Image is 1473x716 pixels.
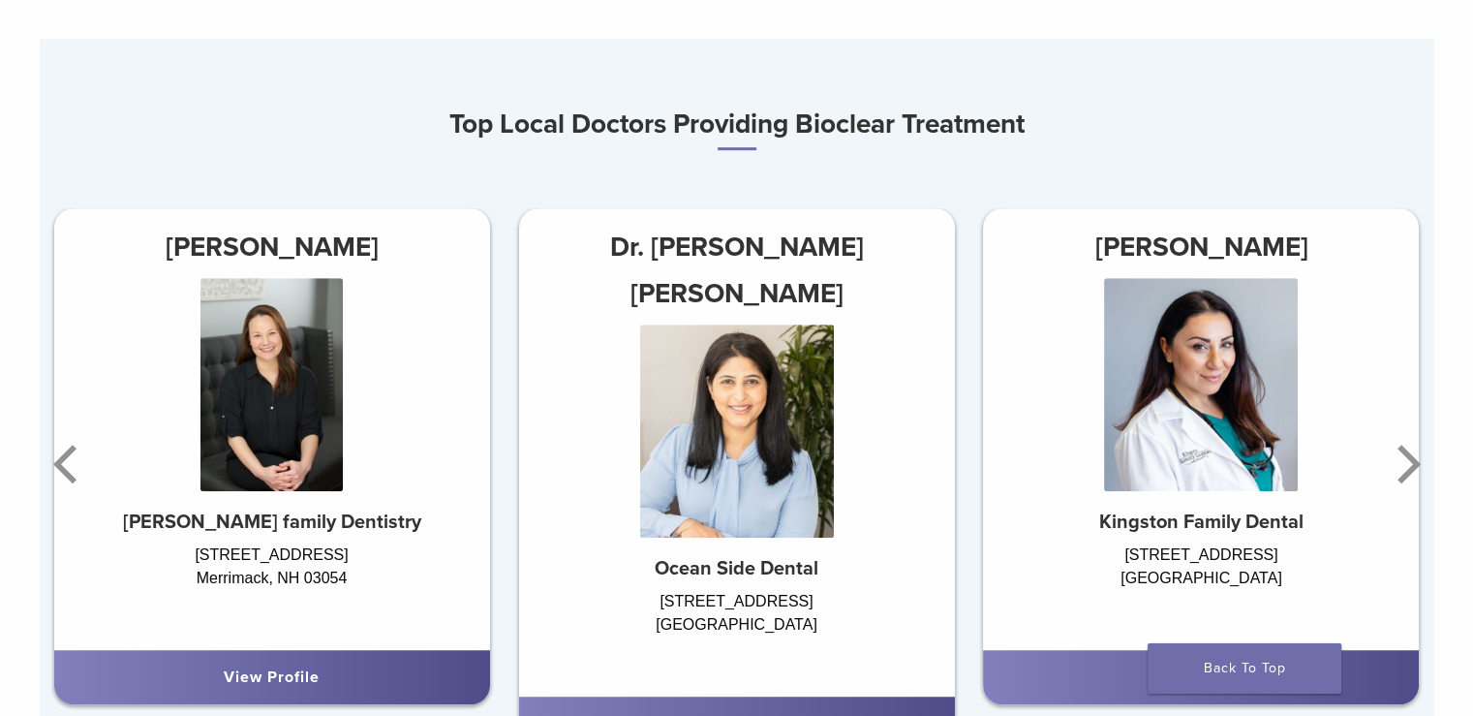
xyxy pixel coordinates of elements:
[1386,406,1425,522] button: Next
[518,224,954,317] h3: Dr. [PERSON_NAME] [PERSON_NAME]
[1099,511,1304,534] strong: Kingston Family Dental
[123,511,421,534] strong: [PERSON_NAME] family Dentistry
[655,557,818,580] strong: Ocean Side Dental
[200,278,343,491] img: Dr. Silvia Huang-Yue
[40,101,1434,150] h3: Top Local Doctors Providing Bioclear Treatment
[983,224,1419,270] h3: [PERSON_NAME]
[1104,278,1298,491] img: Dr. Vera Matshkalyan
[518,590,954,677] div: [STREET_ADDRESS] [GEOGRAPHIC_DATA]
[49,406,88,522] button: Previous
[224,668,320,687] a: View Profile
[54,224,490,270] h3: [PERSON_NAME]
[983,544,1419,631] div: [STREET_ADDRESS] [GEOGRAPHIC_DATA]
[54,544,490,631] div: [STREET_ADDRESS] Merrimack, NH 03054
[1148,643,1341,694] a: Back To Top
[639,325,833,538] img: Dr. Neelima Ravi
